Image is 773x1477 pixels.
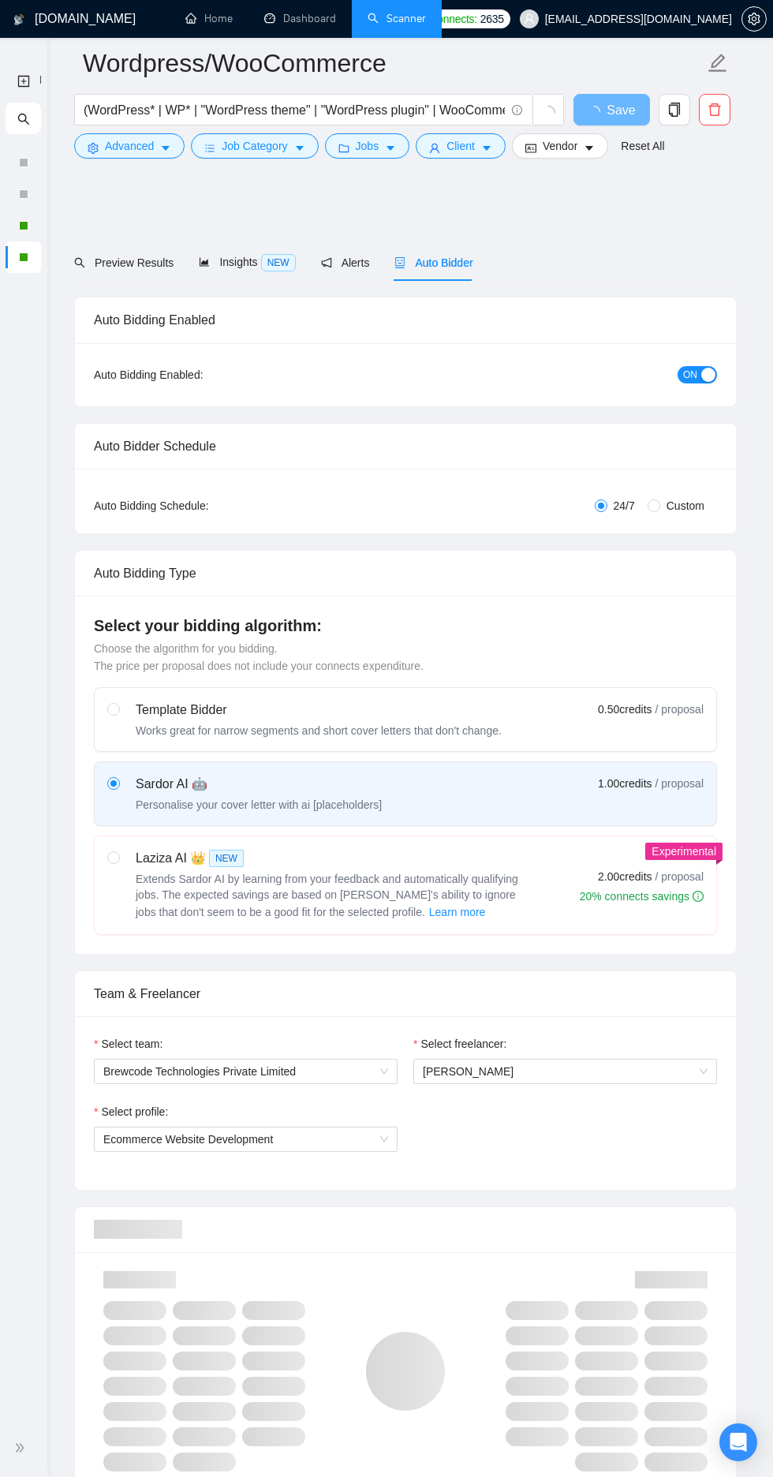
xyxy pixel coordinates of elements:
button: idcardVendorcaret-down [512,133,608,159]
span: robot [394,257,405,268]
div: Auto Bidding Schedule: [94,497,301,514]
span: user [524,13,535,24]
button: Laziza AI NEWExtends Sardor AI by learning from your feedback and automatically qualifying jobs. ... [428,903,487,922]
span: notification [321,257,332,268]
span: 24/7 [607,497,641,514]
li: New Scanner [6,65,41,96]
div: Auto Bidding Enabled: [94,366,301,383]
button: settingAdvancedcaret-down [74,133,185,159]
input: Scanner name... [83,43,704,83]
span: caret-down [385,142,396,154]
a: setting [741,13,767,25]
span: copy [659,103,689,117]
span: 2635 [480,10,504,28]
span: Alerts [321,256,370,269]
span: search [74,257,85,268]
div: Auto Bidding Type [94,551,717,596]
input: Search Freelance Jobs... [84,100,505,120]
span: Vendor [543,137,577,155]
button: delete [699,94,730,125]
span: Advanced [105,137,154,155]
span: [PERSON_NAME] [423,1065,513,1078]
button: userClientcaret-down [416,133,506,159]
div: Auto Bidding Enabled [94,297,717,342]
button: folderJobscaret-down [325,133,410,159]
span: Save [607,100,635,120]
span: caret-down [294,142,305,154]
span: NEW [261,254,296,271]
span: user [429,142,440,154]
span: Custom [660,497,711,514]
label: Select freelancer: [413,1035,506,1053]
span: 0.50 credits [598,701,652,718]
button: copy [659,94,690,125]
span: caret-down [160,142,171,154]
div: Works great for narrow segments and short cover letters that don't change. [136,723,502,738]
div: Team & Freelancer [94,971,717,1016]
span: info-circle [512,105,522,115]
img: logo [13,7,24,32]
a: Reset All [621,137,664,155]
span: Job Category [222,137,287,155]
span: Select profile: [101,1103,168,1120]
span: Auto Bidder [394,256,472,269]
a: dashboardDashboard [264,12,336,25]
button: setting [741,6,767,32]
span: bars [204,142,215,154]
span: Brewcode Technologies Private Limited [103,1060,388,1083]
span: folder [338,142,349,154]
button: barsJob Categorycaret-down [191,133,318,159]
span: loading [541,106,555,120]
span: Jobs [356,137,379,155]
span: Insights [199,256,295,268]
div: Open Intercom Messenger [719,1423,757,1461]
span: Connects: [429,10,476,28]
span: delete [700,103,730,117]
span: / proposal [655,701,704,717]
span: area-chart [199,256,210,267]
span: 👑 [190,849,206,868]
div: Sardor AI 🤖 [136,775,382,794]
a: New Scanner [17,65,30,97]
a: homeHome [185,12,233,25]
a: searchScanner [368,12,426,25]
span: Experimental [652,845,716,858]
div: Template Bidder [136,701,502,720]
h4: Select your bidding algorithm: [94,615,717,637]
span: Extends Sardor AI by learning from your feedback and automatically qualifying jobs. The expected ... [136,873,518,918]
div: 20% connects savings [580,888,704,904]
span: caret-down [584,142,595,154]
label: Select team: [94,1035,162,1053]
div: Laziza AI [136,849,530,868]
span: 2.00 credits [598,868,652,885]
span: search [17,103,30,134]
span: Preview Results [74,256,174,269]
span: 1.00 credits [598,775,652,792]
li: My Scanners [6,103,41,273]
span: setting [88,142,99,154]
span: Client [446,137,475,155]
button: Save [573,94,650,125]
span: double-right [14,1440,30,1456]
span: Ecommerce Website Development [103,1133,273,1146]
span: / proposal [655,776,704,791]
span: Choose the algorithm for you bidding. The price per proposal does not include your connects expen... [94,642,424,672]
div: Auto Bidder Schedule [94,424,717,469]
span: edit [708,53,728,73]
div: Personalise your cover letter with ai [placeholders] [136,797,382,813]
span: / proposal [655,869,704,884]
span: info-circle [693,891,704,902]
span: Learn more [429,903,486,921]
span: NEW [209,850,244,867]
span: ON [683,366,697,383]
span: caret-down [481,142,492,154]
span: loading [588,106,607,118]
span: setting [742,13,766,25]
span: idcard [525,142,536,154]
